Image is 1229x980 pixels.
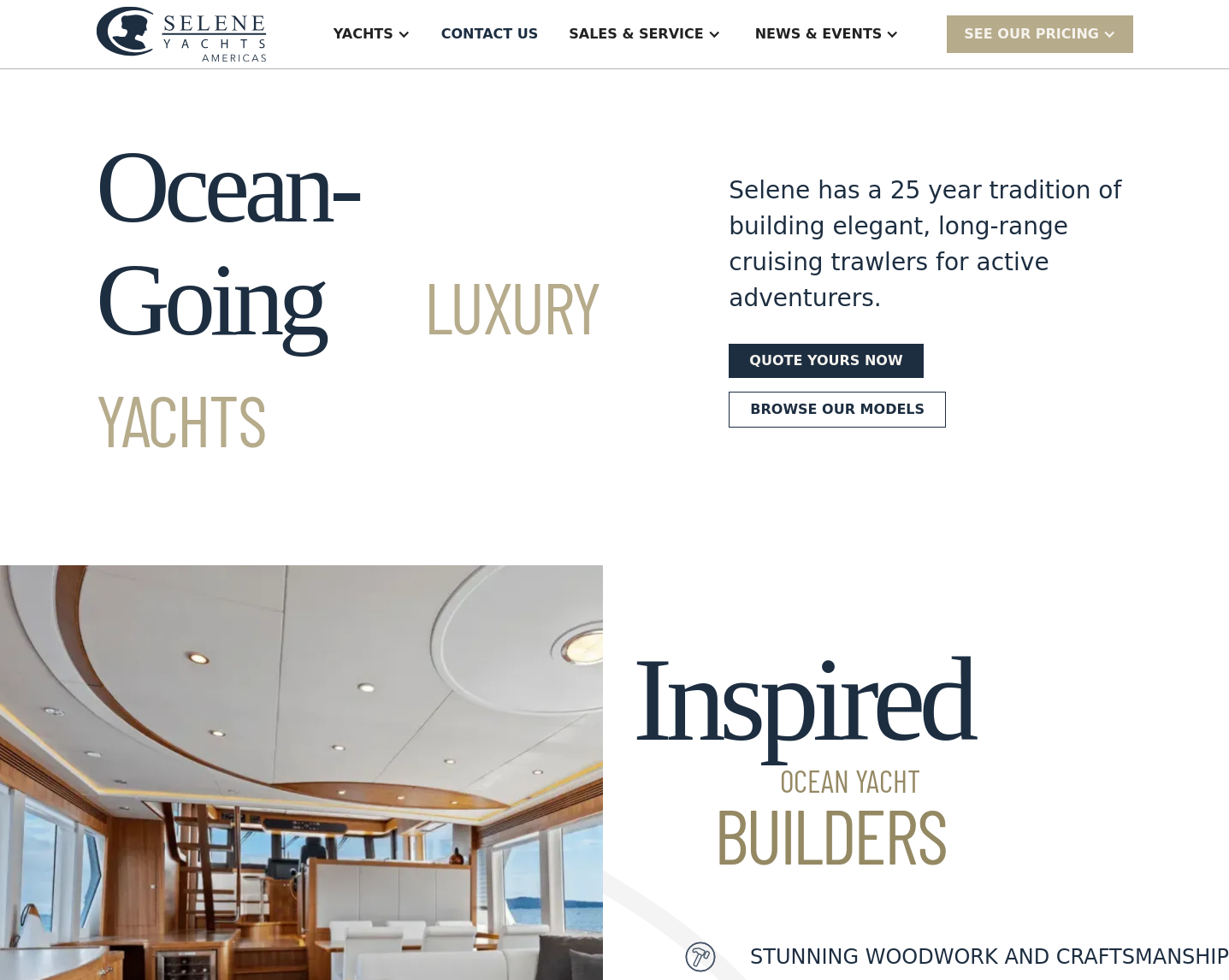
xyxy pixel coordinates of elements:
[755,24,883,44] div: News & EVENTS
[633,796,972,873] span: Builders
[334,24,393,44] div: Yachts
[750,942,1229,972] p: Stunning woodwork and craftsmanship
[96,131,667,469] h1: Ocean-Going
[96,263,600,462] span: Luxury Yachts
[947,15,1133,52] div: SEE Our Pricing
[729,344,923,378] a: Quote yours now
[633,634,972,873] h2: Inspired
[569,24,703,44] div: Sales & Service
[964,24,1099,44] div: SEE Our Pricing
[441,24,539,44] div: Contact US
[633,765,972,796] span: Ocean Yacht
[96,6,267,62] img: logo
[729,392,946,428] a: Browse our models
[729,173,1122,316] div: Selene has a 25 year tradition of building elegant, long-range cruising trawlers for active adven...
